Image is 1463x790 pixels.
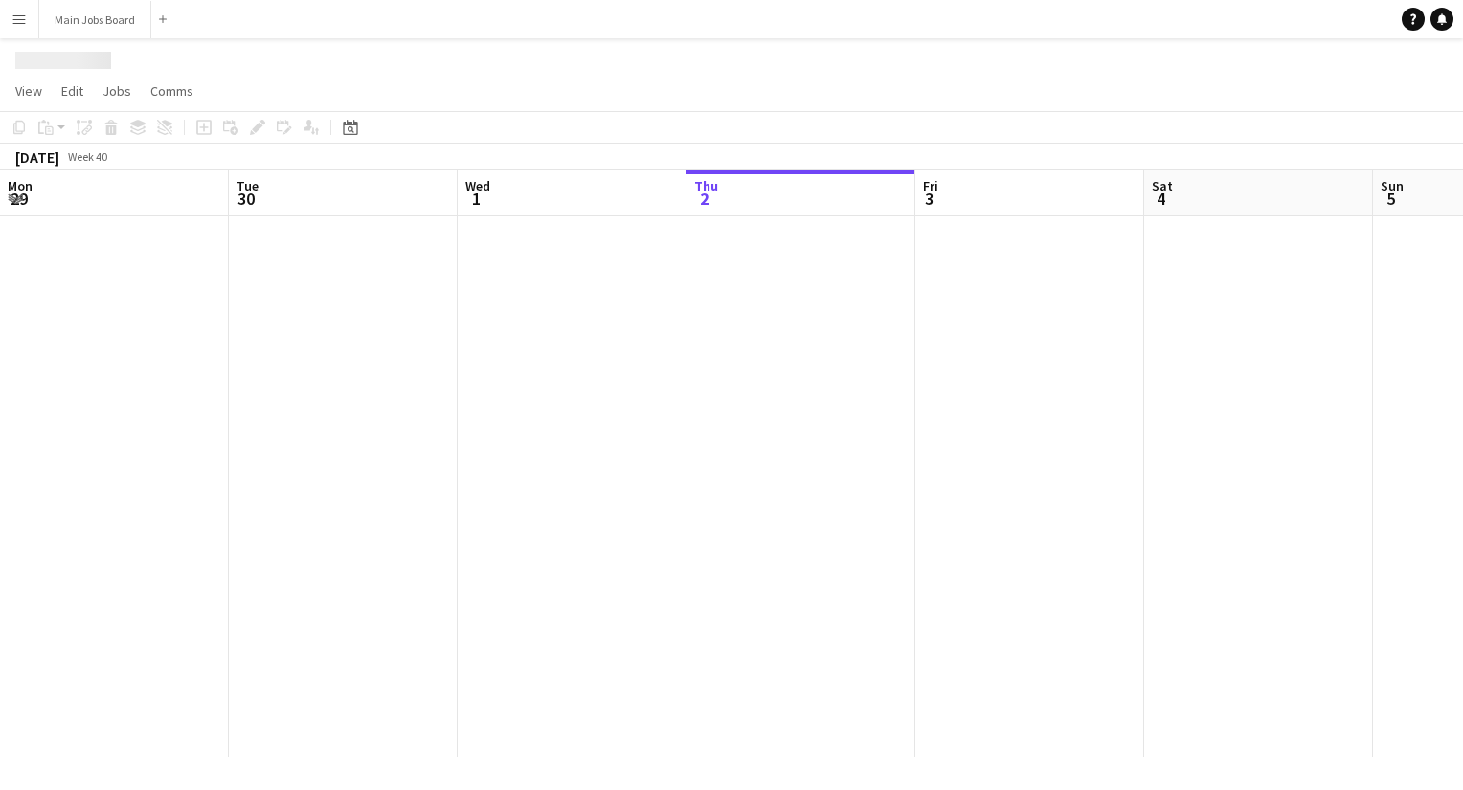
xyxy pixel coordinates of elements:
[143,79,201,103] a: Comms
[150,82,193,100] span: Comms
[1378,188,1404,210] span: 5
[102,82,131,100] span: Jobs
[1149,188,1173,210] span: 4
[61,82,83,100] span: Edit
[234,188,259,210] span: 30
[465,177,490,194] span: Wed
[923,177,938,194] span: Fri
[63,149,111,164] span: Week 40
[691,188,718,210] span: 2
[8,177,33,194] span: Mon
[8,79,50,103] a: View
[1381,177,1404,194] span: Sun
[5,188,33,210] span: 29
[920,188,938,210] span: 3
[462,188,490,210] span: 1
[95,79,139,103] a: Jobs
[236,177,259,194] span: Tue
[1152,177,1173,194] span: Sat
[39,1,151,38] button: Main Jobs Board
[15,147,59,167] div: [DATE]
[54,79,91,103] a: Edit
[15,82,42,100] span: View
[694,177,718,194] span: Thu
